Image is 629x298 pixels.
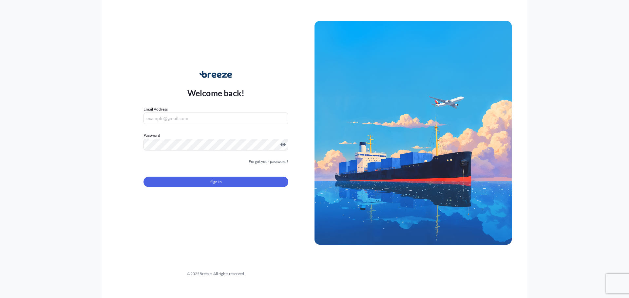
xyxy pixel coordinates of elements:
button: Show password [280,142,286,147]
div: © 2025 Breeze. All rights reserved. [117,271,314,277]
span: Sign In [210,179,222,185]
button: Sign In [143,177,288,187]
label: Password [143,132,288,139]
a: Forgot your password? [249,158,288,165]
img: Ship illustration [314,21,512,245]
input: example@gmail.com [143,113,288,124]
p: Welcome back! [187,88,245,98]
label: Email Address [143,106,168,113]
